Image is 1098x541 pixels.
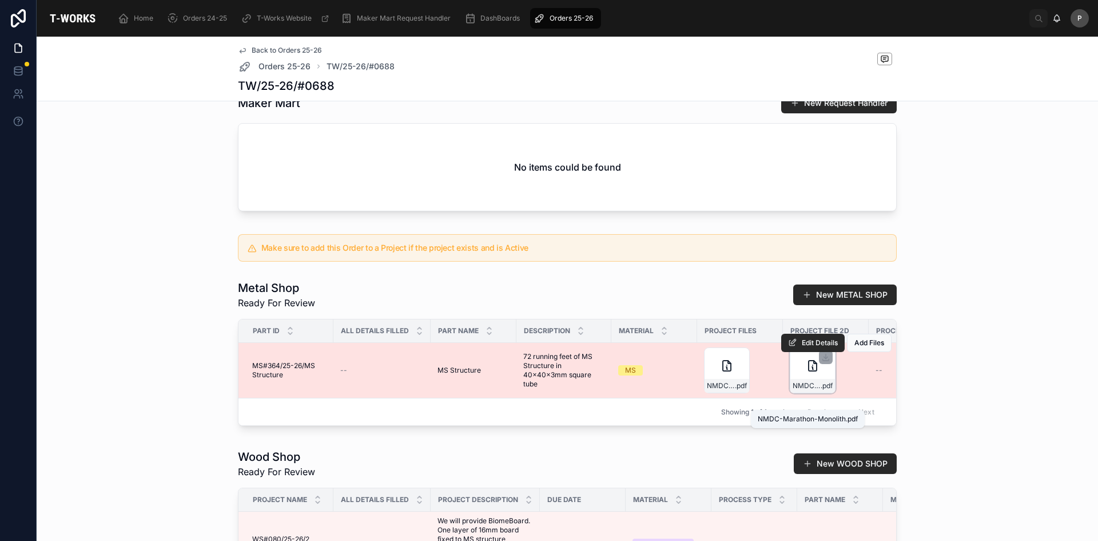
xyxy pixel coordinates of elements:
[523,352,604,389] span: 72 running feet of MS Structure in 40x40x3mm square tube
[805,495,845,504] span: Part Name
[619,326,654,335] span: Material
[781,334,845,352] button: Edit Details
[134,14,153,23] span: Home
[438,495,518,504] span: Project Description
[437,366,481,375] span: MS Structure
[237,8,335,29] a: T-Works Website
[252,46,322,55] span: Back to Orders 25-26
[357,14,451,23] span: Maker Mart Request Handler
[625,365,636,376] div: MS
[164,8,235,29] a: Orders 24-25
[341,495,409,504] span: All Details Filled
[821,381,833,390] span: .pdf
[238,449,315,465] h1: Wood Shop
[719,495,771,504] span: Process Type
[781,93,897,113] button: New Request Handler
[340,366,347,375] span: --
[257,14,312,23] span: T-Works Website
[514,160,621,174] h2: No items could be found
[109,6,1029,31] div: scrollable content
[438,326,479,335] span: Part Name
[854,338,884,347] span: Add Files
[802,338,838,347] span: Edit Details
[890,495,978,504] span: Material Cost Per Qty
[758,414,858,424] div: NMDC-Marathon-Monolith.pdf
[847,334,892,352] button: Add Files
[253,326,280,335] span: Part ID
[114,8,161,29] a: Home
[721,408,790,417] span: Showing 1 of 1 results
[183,14,227,23] span: Orders 24-25
[327,61,395,72] a: TW/25-26/#0688
[876,366,882,375] span: --
[238,78,335,94] h1: TW/25-26/#0688
[793,285,897,305] button: New METAL SHOP
[793,381,821,390] span: NMDC-Marathon-Monolith
[480,14,520,23] span: DashBoards
[238,296,315,310] span: Ready For Review
[530,8,601,29] a: Orders 25-26
[1077,14,1082,23] span: P
[707,381,735,390] span: NMDC-Marathon-Monolith-(1)
[461,8,528,29] a: DashBoards
[46,9,100,27] img: App logo
[252,361,327,380] span: MS#364/25-26/MS Structure
[238,280,315,296] h1: Metal Shop
[261,244,887,252] h5: Make sure to add this Order to a Project if the project exists and is Active
[238,95,300,111] h1: Maker Mart
[547,495,581,504] span: Due Date
[524,326,570,335] span: Description
[550,14,593,23] span: Orders 25-26
[341,326,409,335] span: All Details Filled
[705,326,757,335] span: Project Files
[238,60,311,73] a: Orders 25-26
[238,465,315,479] span: Ready For Review
[258,61,311,72] span: Orders 25-26
[337,8,459,29] a: Maker Mart Request Handler
[253,495,307,504] span: Project Name
[238,46,322,55] a: Back to Orders 25-26
[735,381,747,390] span: .pdf
[633,495,668,504] span: Material
[794,453,897,474] button: New WOOD SHOP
